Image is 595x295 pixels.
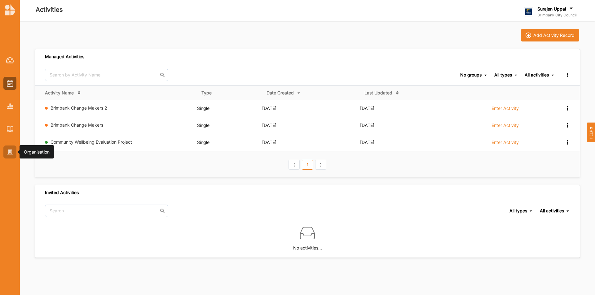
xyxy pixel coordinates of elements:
a: Enter Activity [491,105,519,115]
label: Enter Activity [491,123,519,128]
img: box [300,226,315,241]
a: Enter Activity [491,139,519,149]
span: [DATE] [360,123,374,128]
a: Reports [3,100,16,113]
span: [DATE] [262,123,276,128]
img: Activities [7,80,13,87]
label: Enter Activity [491,140,519,145]
img: icon [526,33,531,38]
a: Next item [315,160,326,170]
div: All types [494,72,512,78]
img: Dashboard [6,57,14,63]
label: Activities [36,5,63,15]
button: iconAdd Activity Record [521,29,579,41]
label: Surajen Uppal [537,6,566,12]
div: Date Created [267,90,294,96]
div: Add Activity Record [533,33,575,38]
a: Organisation [3,145,16,158]
span: Single [197,123,209,128]
th: Type [197,85,262,100]
div: Managed Activities [45,54,84,59]
span: [DATE] [262,106,276,111]
label: Brimbank City Council [537,13,577,18]
span: [DATE] [262,140,276,145]
div: Invited Activities [45,190,79,195]
div: Organisation [24,149,50,155]
span: [DATE] [360,140,374,145]
a: Brimbank Change Makers [51,122,103,128]
input: Search by Activity Name [45,69,168,81]
div: Activity Name [45,90,74,96]
a: Brimbank Change Makers 2 [51,105,107,111]
img: logo [524,7,533,17]
span: [DATE] [360,106,374,111]
div: All activities [540,208,564,214]
div: All activities [525,72,549,78]
a: 1 [302,160,313,170]
div: Last Updated [364,90,392,96]
a: Activities [3,77,16,90]
img: logo [5,4,15,15]
img: Reports [7,103,13,109]
span: Single [197,106,209,111]
a: Enter Activity [491,122,519,132]
span: Single [197,140,209,145]
a: Library [3,123,16,136]
label: No activities... [293,241,322,251]
img: Organisation [7,150,13,155]
label: Enter Activity [491,106,519,111]
input: Search [45,205,168,217]
div: No groups [460,72,482,78]
img: Library [7,126,13,132]
div: Pagination Navigation [288,159,328,169]
a: Community Wellbeing Evaluation Project [51,139,132,145]
a: Dashboard [3,54,16,67]
div: All types [509,208,527,214]
a: Previous item [289,160,300,170]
